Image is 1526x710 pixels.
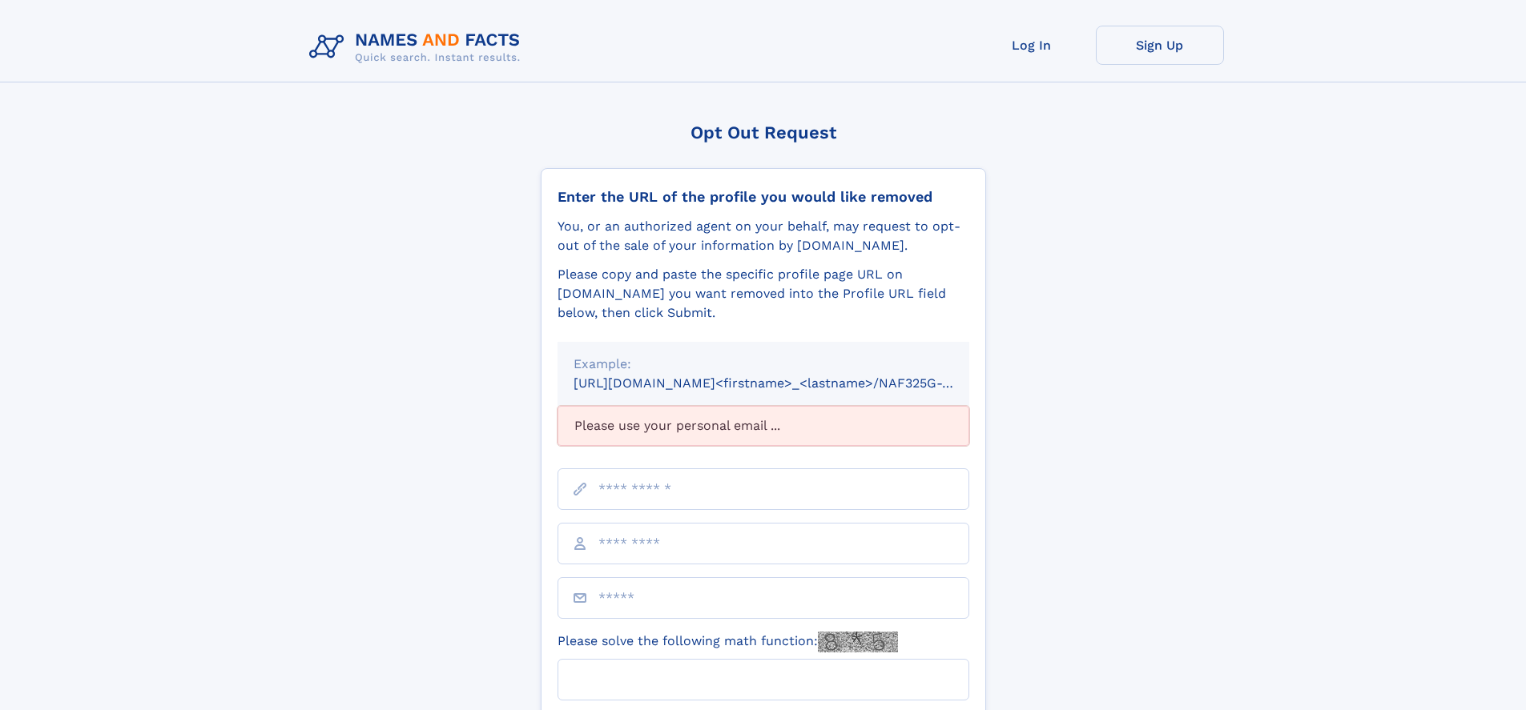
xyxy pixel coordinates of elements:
div: You, or an authorized agent on your behalf, may request to opt-out of the sale of your informatio... [558,217,969,255]
a: Log In [968,26,1096,65]
img: Logo Names and Facts [303,26,533,69]
div: Enter the URL of the profile you would like removed [558,188,969,206]
label: Please solve the following math function: [558,632,898,652]
div: Example: [574,355,953,374]
small: [URL][DOMAIN_NAME]<firstname>_<lastname>/NAF325G-xxxxxxxx [574,375,1000,391]
div: Please use your personal email ... [558,406,969,446]
div: Please copy and paste the specific profile page URL on [DOMAIN_NAME] you want removed into the Pr... [558,265,969,323]
div: Opt Out Request [541,122,986,142]
a: Sign Up [1096,26,1224,65]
